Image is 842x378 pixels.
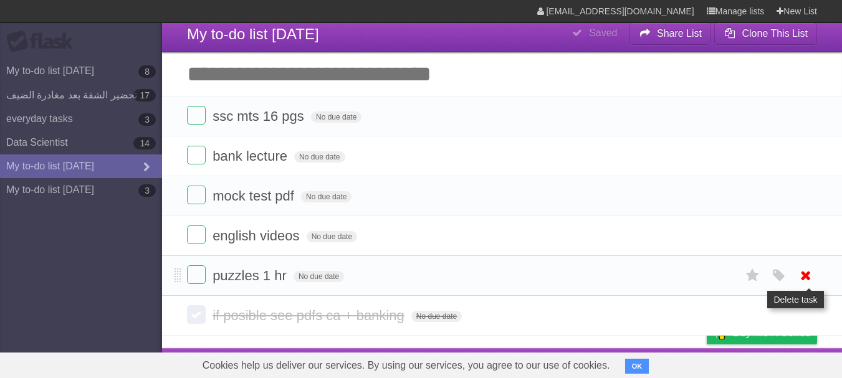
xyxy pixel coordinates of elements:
[294,271,344,282] span: No due date
[742,28,808,39] b: Clone This List
[187,106,206,125] label: Done
[187,305,206,324] label: Done
[213,188,297,204] span: mock test pdf
[691,351,723,375] a: Privacy
[629,22,712,45] button: Share List
[648,351,676,375] a: Terms
[213,108,307,124] span: ssc mts 16 pgs
[657,28,702,39] b: Share List
[133,137,156,149] b: 14
[138,113,156,126] b: 3
[741,265,765,286] label: Star task
[411,311,462,322] span: No due date
[213,268,290,283] span: puzzles 1 hr
[213,228,302,243] span: english videos
[311,111,361,123] span: No due date
[739,351,817,375] a: Suggest a feature
[187,225,206,244] label: Done
[714,22,817,45] button: Clone This List
[6,31,81,53] div: Flask
[294,151,345,163] span: No due date
[187,265,206,284] label: Done
[187,186,206,204] label: Done
[733,322,811,344] span: Buy me a coffee
[187,26,319,42] span: My to-do list [DATE]
[301,191,352,202] span: No due date
[213,148,290,164] span: bank lecture
[133,89,156,102] b: 17
[307,231,357,242] span: No due date
[187,146,206,164] label: Done
[582,351,633,375] a: Developers
[213,308,408,323] span: if posible see pdfs ca + banking
[190,353,623,378] span: Cookies help us deliver our services. By using our services, you agree to our use of cookies.
[138,184,156,197] b: 3
[589,27,617,38] b: Saved
[138,65,156,78] b: 8
[625,359,649,374] button: OK
[541,351,567,375] a: About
